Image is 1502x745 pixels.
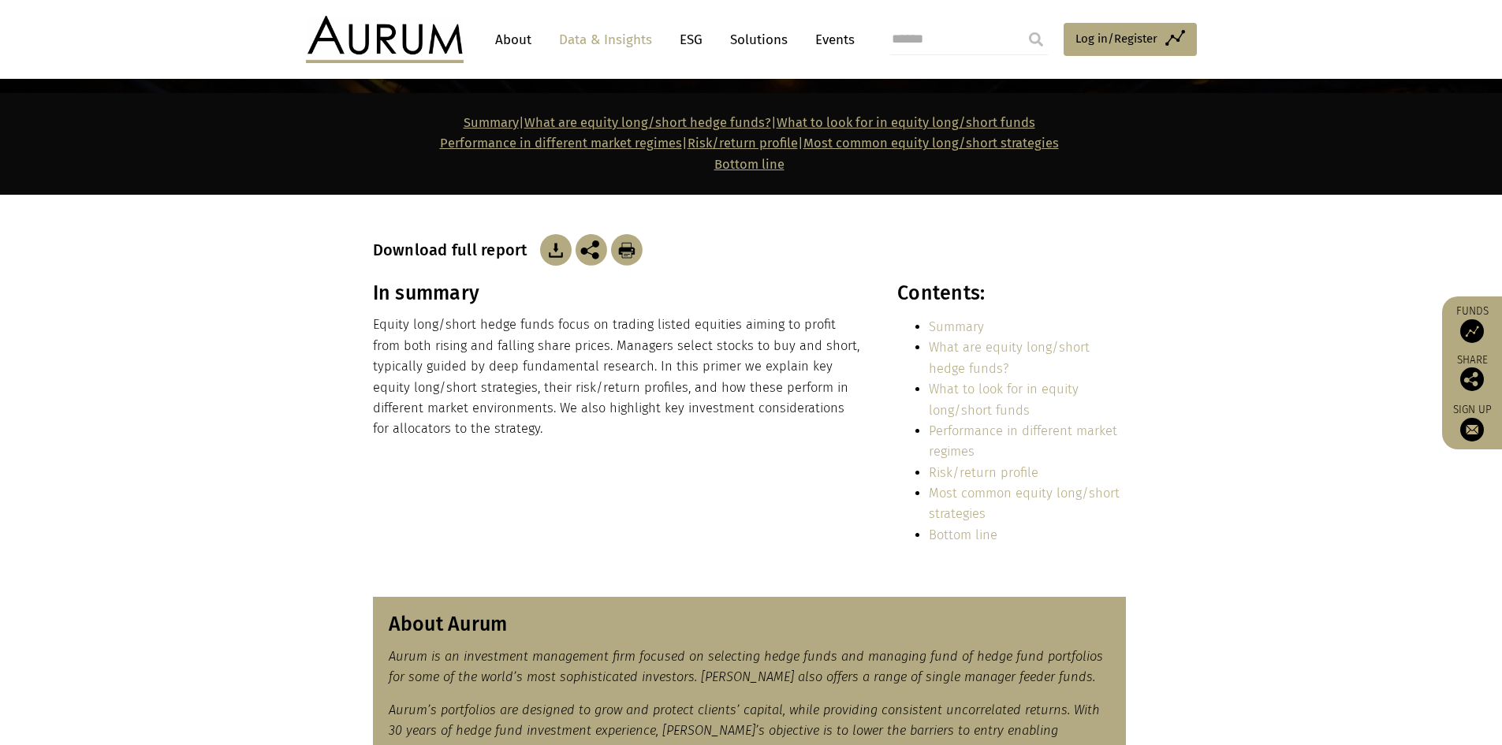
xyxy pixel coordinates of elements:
h3: Download full report [373,240,536,259]
a: Log in/Register [1064,23,1197,56]
a: Bottom line [929,527,997,542]
a: Solutions [722,25,796,54]
a: Performance in different market regimes [440,136,682,151]
img: Download Article [540,234,572,266]
h3: Contents: [897,281,1125,305]
strong: | | | | [440,115,1059,172]
img: Sign up to our newsletter [1460,418,1484,441]
img: Access Funds [1460,319,1484,343]
a: Data & Insights [551,25,660,54]
img: Share this post [576,234,607,266]
img: Share this post [1460,367,1484,391]
div: Share [1450,355,1494,391]
a: Summary [464,115,519,130]
a: Events [807,25,855,54]
img: Download Article [611,234,643,266]
input: Submit [1020,24,1052,55]
a: Most common equity long/short strategies [803,136,1059,151]
span: Log in/Register [1075,29,1157,48]
h3: About Aurum [389,613,1110,636]
a: Sign up [1450,403,1494,441]
a: Risk/return profile [688,136,798,151]
a: Performance in different market regimes [929,423,1117,459]
a: About [487,25,539,54]
em: Aurum is an investment management firm focused on selecting hedge funds and managing fund of hedg... [389,649,1103,684]
a: Summary [929,319,984,334]
a: Most common equity long/short strategies [929,486,1120,521]
p: Equity long/short hedge funds focus on trading listed equities aiming to profit from both rising ... [373,315,863,439]
a: Funds [1450,304,1494,343]
a: Risk/return profile [929,465,1038,480]
a: What are equity long/short hedge funds? [929,340,1090,375]
a: ESG [672,25,710,54]
h3: In summary [373,281,863,305]
a: What to look for in equity long/short funds [929,382,1079,417]
a: What are equity long/short hedge funds? [524,115,771,130]
a: Bottom line [714,157,785,172]
a: What to look for in equity long/short funds [777,115,1035,130]
img: Aurum [306,16,464,63]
